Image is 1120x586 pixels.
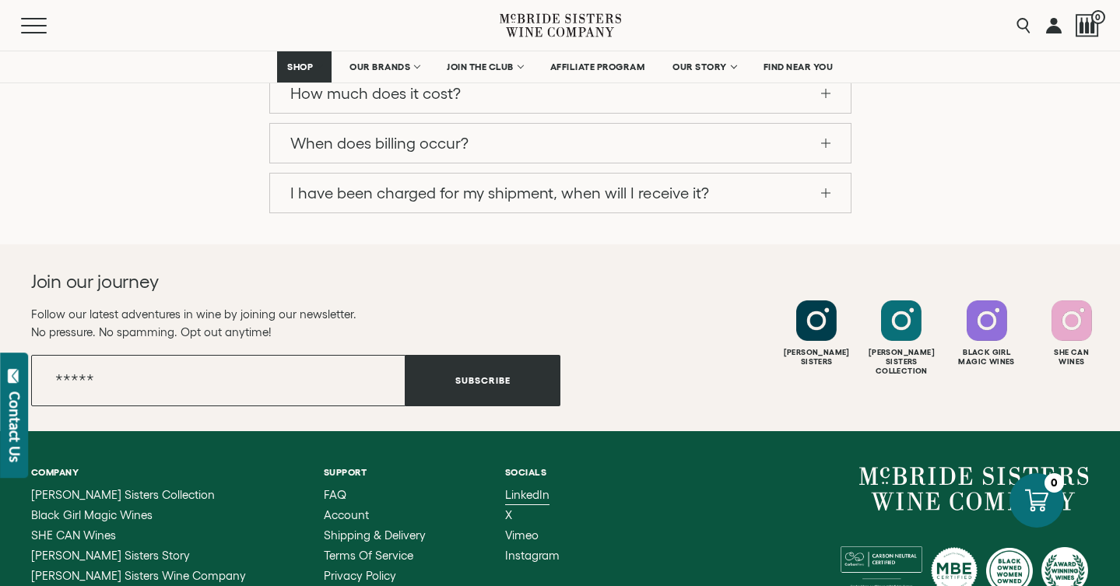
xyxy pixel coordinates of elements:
span: Vimeo [505,528,539,542]
div: [PERSON_NAME] Sisters Collection [861,348,942,376]
a: JOIN THE CLUB [437,51,532,82]
div: [PERSON_NAME] Sisters [776,348,857,367]
a: Terms of Service [324,549,447,562]
a: Privacy Policy [324,570,447,582]
a: SHOP [277,51,332,82]
a: OUR STORY [662,51,746,82]
a: Shipping & Delivery [324,529,447,542]
div: 0 [1045,473,1064,493]
a: OUR BRANDS [339,51,429,82]
a: Follow Black Girl Magic Wines on Instagram Black GirlMagic Wines [946,300,1027,367]
span: [PERSON_NAME] Sisters Wine Company [31,569,246,582]
a: When does billing occur? [270,124,851,163]
a: McBride Sisters Collection [31,489,265,501]
span: JOIN THE CLUB [447,61,514,72]
a: Instagram [505,549,560,562]
a: I have been charged for my shipment, when will I receive it? [270,174,851,212]
div: Black Girl Magic Wines [946,348,1027,367]
span: FAQ [324,488,346,501]
span: SHE CAN Wines [31,528,116,542]
a: How much does it cost? [270,74,851,113]
a: X [505,509,560,521]
a: Vimeo [505,529,560,542]
a: Black Girl Magic Wines [31,509,265,521]
div: She Can Wines [1031,348,1112,367]
p: Follow our latest adventures in wine by joining our newsletter. No pressure. No spamming. Opt out... [31,305,560,341]
a: McBride Sisters Story [31,549,265,562]
button: Mobile Menu Trigger [21,18,77,33]
a: Follow SHE CAN Wines on Instagram She CanWines [1031,300,1112,367]
span: OUR STORY [672,61,727,72]
a: FIND NEAR YOU [753,51,844,82]
span: Privacy Policy [324,569,396,582]
a: McBride Sisters Wine Company [859,467,1089,511]
span: X [505,508,512,521]
a: FAQ [324,489,447,501]
span: LinkedIn [505,488,549,501]
span: Black Girl Magic Wines [31,508,153,521]
span: FIND NEAR YOU [764,61,834,72]
input: Email [31,355,406,406]
span: [PERSON_NAME] Sisters Story [31,549,190,562]
span: SHOP [287,61,314,72]
div: Contact Us [7,391,23,462]
a: Follow McBride Sisters on Instagram [PERSON_NAME]Sisters [776,300,857,367]
span: [PERSON_NAME] Sisters Collection [31,488,215,501]
span: Instagram [505,549,560,562]
a: AFFILIATE PROGRAM [540,51,655,82]
a: SHE CAN Wines [31,529,265,542]
span: Terms of Service [324,549,413,562]
a: LinkedIn [505,489,560,501]
span: Account [324,508,369,521]
span: AFFILIATE PROGRAM [550,61,645,72]
span: OUR BRANDS [349,61,410,72]
span: 0 [1091,10,1105,24]
button: Subscribe [406,355,560,406]
h2: Join our journey [31,269,507,294]
a: Follow McBride Sisters Collection on Instagram [PERSON_NAME] SistersCollection [861,300,942,376]
span: Shipping & Delivery [324,528,426,542]
a: McBride Sisters Wine Company [31,570,265,582]
a: Account [324,509,447,521]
